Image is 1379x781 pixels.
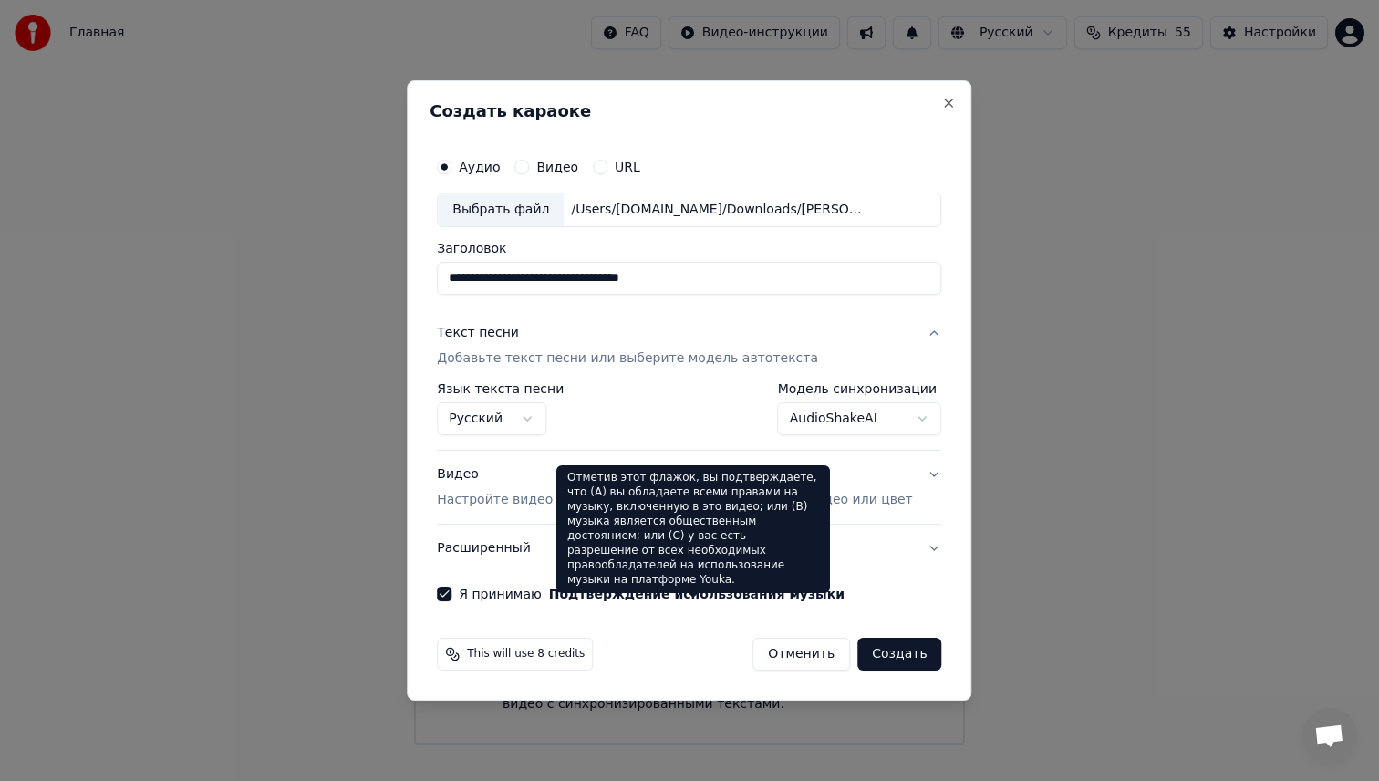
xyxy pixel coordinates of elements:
p: Настройте видео караоке: используйте изображение, видео или цвет [437,491,912,509]
label: Язык текста песни [437,382,564,395]
p: Добавьте текст песни или выберите модель автотекста [437,349,818,368]
button: Я принимаю [549,588,845,600]
label: URL [615,161,640,173]
span: This will use 8 credits [467,647,585,661]
button: Создать [857,638,941,671]
label: Заголовок [437,242,941,255]
label: Модель синхронизации [778,382,942,395]
h2: Создать караоке [430,103,949,120]
label: Видео [536,161,578,173]
button: Расширенный [437,525,941,572]
button: Отменить [752,638,850,671]
button: Текст песниДобавьте текст песни или выберите модель автотекста [437,309,941,382]
div: Видео [437,465,912,509]
button: ВидеоНастройте видео караоке: используйте изображение, видео или цвет [437,451,941,524]
div: Выбрать файл [438,193,564,226]
label: Аудио [459,161,500,173]
div: /Users/[DOMAIN_NAME]/Downloads/[PERSON_NAME] - Круто ты попал на TV.mp3 [564,201,874,219]
div: Текст песниДобавьте текст песни или выберите модель автотекста [437,382,941,450]
div: Текст песни [437,324,519,342]
label: Я принимаю [459,588,845,600]
div: Отметив этот флажок, вы подтверждаете, что (A) вы обладаете всеми правами на музыку, включенную в... [556,465,830,593]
